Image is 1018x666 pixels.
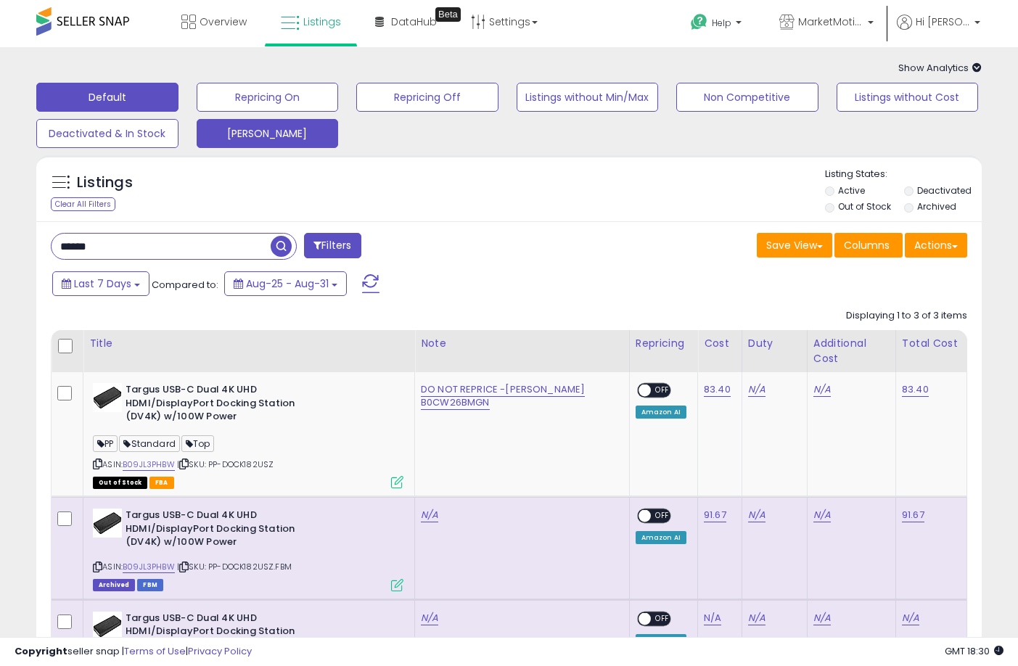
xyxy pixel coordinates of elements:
[895,330,966,372] th: CSV column name: cust_attr_3_Total Cost
[93,383,403,487] div: ASIN:
[181,435,215,452] span: Top
[905,233,967,258] button: Actions
[676,83,818,112] button: Non Competitive
[391,15,437,29] span: DataHub
[902,611,919,625] a: N/A
[123,561,175,573] a: B09JL3PHBW
[421,611,438,625] a: N/A
[636,531,686,544] div: Amazon AI
[636,634,686,647] div: Amazon AI
[246,276,329,291] span: Aug-25 - Aug-31
[123,459,175,471] a: B09JL3PHBW
[798,15,863,29] span: MarketMotions
[902,336,961,351] div: Total Cost
[742,330,807,372] th: CSV column name: cust_attr_1_Duty
[704,336,736,351] div: Cost
[177,459,274,470] span: | SKU: PP-DOCK182USZ
[748,508,765,522] a: N/A
[126,383,302,427] b: Targus USB-C Dual 4K UHD HDMI/DisplayPort Docking Station (DV4K) w/100W Power
[421,508,438,522] a: N/A
[902,508,924,522] a: 91.67
[704,382,731,397] a: 83.40
[825,168,982,181] p: Listing States:
[902,382,929,397] a: 83.40
[838,200,891,213] label: Out of Stock
[137,579,163,591] span: FBM
[15,645,252,659] div: seller snap | |
[197,83,339,112] button: Repricing On
[200,15,247,29] span: Overview
[93,509,403,589] div: ASIN:
[303,15,341,29] span: Listings
[188,644,252,658] a: Privacy Policy
[757,233,832,258] button: Save View
[517,83,659,112] button: Listings without Min/Max
[679,2,756,47] a: Help
[748,336,801,351] div: Duty
[636,406,686,419] div: Amazon AI
[917,200,956,213] label: Archived
[651,612,674,625] span: OFF
[124,644,186,658] a: Terms of Use
[651,510,674,522] span: OFF
[197,119,339,148] button: [PERSON_NAME]
[897,15,980,47] a: Hi [PERSON_NAME]
[651,385,674,397] span: OFF
[36,83,178,112] button: Default
[51,197,115,211] div: Clear All Filters
[421,336,623,351] div: Note
[838,184,865,197] label: Active
[36,119,178,148] button: Deactivated & In Stock
[93,383,122,412] img: 31TE6mBFdrL._SL40_.jpg
[89,336,409,351] div: Title
[704,611,721,625] a: N/A
[898,61,982,75] span: Show Analytics
[74,276,131,291] span: Last 7 Days
[945,644,1003,658] span: 2025-09-8 18:30 GMT
[748,382,765,397] a: N/A
[916,15,970,29] span: Hi [PERSON_NAME]
[93,509,122,538] img: 31TE6mBFdrL._SL40_.jpg
[712,17,731,29] span: Help
[844,238,890,252] span: Columns
[690,13,708,31] i: Get Help
[748,611,765,625] a: N/A
[93,612,122,641] img: 31TE6mBFdrL._SL40_.jpg
[224,271,347,296] button: Aug-25 - Aug-31
[126,509,302,553] b: Targus USB-C Dual 4K UHD HDMI/DisplayPort Docking Station (DV4K) w/100W Power
[15,644,67,658] strong: Copyright
[93,579,135,591] span: Listings that have been deleted from Seller Central
[421,382,585,410] a: DO NOT REPRICE -[PERSON_NAME] B0CW26BMGN
[813,611,831,625] a: N/A
[813,508,831,522] a: N/A
[304,233,361,258] button: Filters
[93,435,118,452] span: PP
[149,477,174,489] span: FBA
[52,271,149,296] button: Last 7 Days
[77,173,133,193] h5: Listings
[435,7,461,22] div: Tooltip anchor
[813,336,890,366] div: Additional Cost
[846,309,967,323] div: Displaying 1 to 3 of 3 items
[93,477,147,489] span: All listings that are currently out of stock and unavailable for purchase on Amazon
[119,435,179,452] span: Standard
[177,561,292,572] span: | SKU: PP-DOCK182USZ.FBM
[356,83,498,112] button: Repricing Off
[834,233,903,258] button: Columns
[152,278,218,292] span: Compared to:
[813,382,831,397] a: N/A
[126,612,302,656] b: Targus USB-C Dual 4K UHD HDMI/DisplayPort Docking Station (DV4K) w/100W Power
[704,508,726,522] a: 91.67
[837,83,979,112] button: Listings without Cost
[917,184,972,197] label: Deactivated
[636,336,691,351] div: Repricing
